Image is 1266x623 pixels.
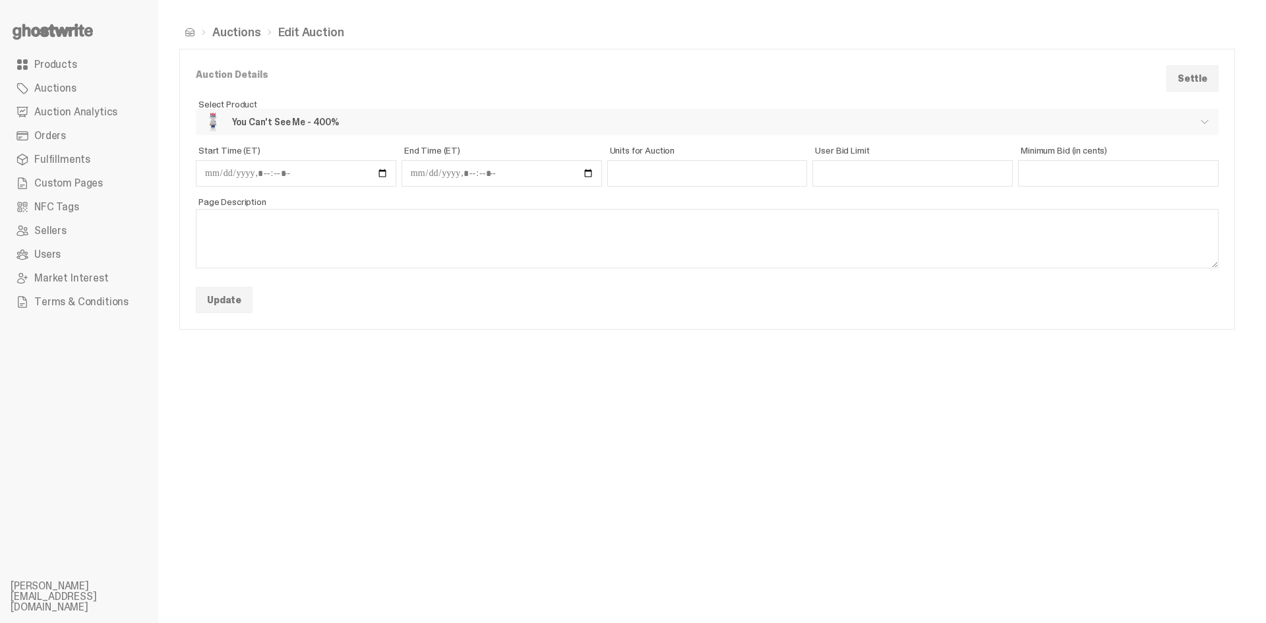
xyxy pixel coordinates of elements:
a: Custom Pages [11,171,148,195]
img: John_Cena_Hero_1.png [204,111,222,133]
input: Units for Auction [607,160,808,187]
span: Orders [34,131,66,141]
a: Fulfillments [11,148,148,171]
li: Edit Auction [261,26,344,38]
a: Auctions [212,26,261,38]
span: Start Time (ET) [198,146,396,155]
span: Auction Analytics [34,107,117,117]
span: Products [34,59,77,70]
p: Auction Details [196,65,1166,92]
a: NFC Tags [11,195,148,219]
a: Orders [11,124,148,148]
a: Products [11,53,148,76]
li: [PERSON_NAME][EMAIL_ADDRESS][DOMAIN_NAME] [11,581,169,612]
span: Fulfillments [34,154,90,165]
a: Terms & Conditions [11,290,148,314]
span: Minimum Bid (in cents) [1021,146,1219,155]
span: Users [34,249,61,260]
input: User Bid Limit [812,160,1013,187]
a: Market Interest [11,266,148,290]
span: End Time (ET) [404,146,602,155]
textarea: Page Description [196,209,1219,268]
span: Auctions [34,83,76,94]
span: Custom Pages [34,178,103,189]
input: Start Time (ET) [196,160,396,187]
a: Auctions [11,76,148,100]
input: End Time (ET) [402,160,602,187]
label: Select Product [198,100,1219,109]
a: Sellers [11,219,148,243]
span: Page Description [198,197,1219,206]
span: You Can't See Me - 400% [232,117,339,127]
span: Sellers [34,225,67,236]
span: Market Interest [34,273,109,283]
button: Update [196,287,253,313]
span: User Bid Limit [815,146,1013,155]
span: Units for Auction [610,146,808,155]
a: Settle [1166,65,1219,92]
input: Minimum Bid (in cents) [1018,160,1219,187]
a: Auction Analytics [11,100,148,124]
span: Terms & Conditions [34,297,129,307]
a: Users [11,243,148,266]
span: NFC Tags [34,202,79,212]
